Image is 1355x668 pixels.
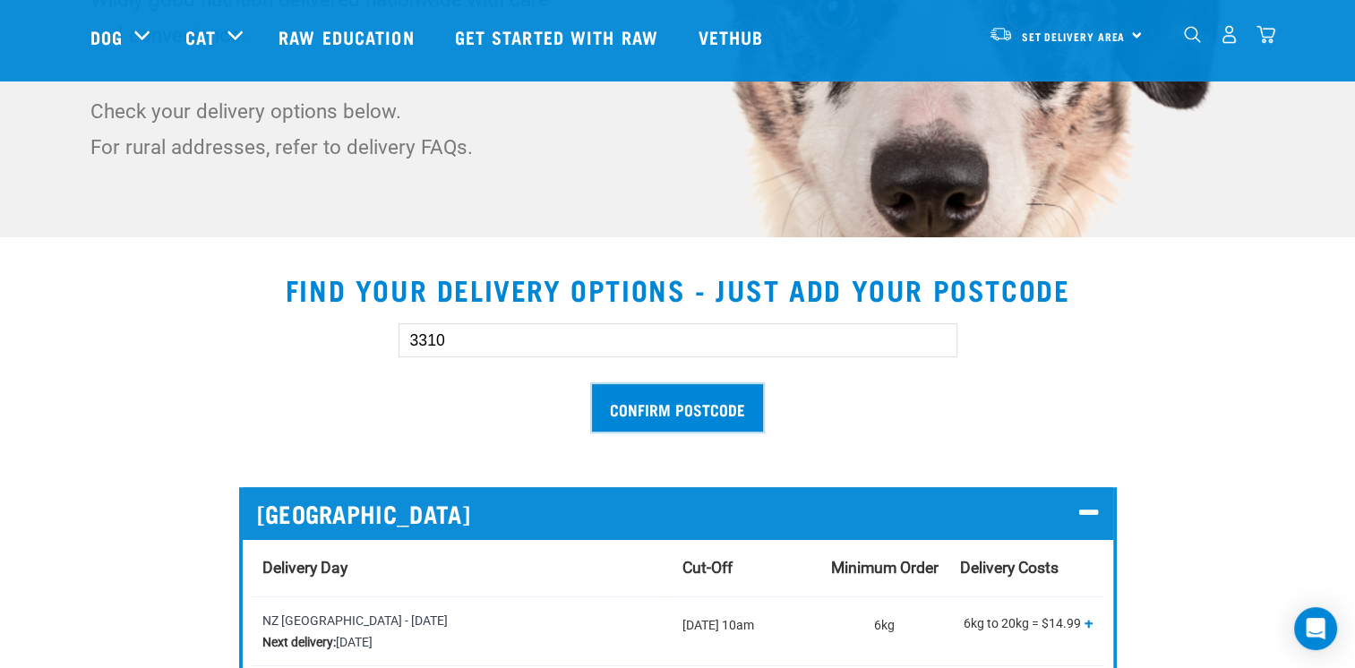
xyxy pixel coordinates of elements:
[672,540,820,597] th: Cut-Off
[681,1,786,73] a: Vethub
[989,26,1013,42] img: van-moving.png
[672,596,820,665] td: [DATE] 10am
[90,23,123,50] a: Dog
[262,635,336,649] strong: Next delivery:
[437,1,681,73] a: Get started with Raw
[1220,25,1239,44] img: user.png
[257,500,1099,527] p: [GEOGRAPHIC_DATA]
[819,596,948,665] td: 6kg
[257,500,470,527] span: [GEOGRAPHIC_DATA]
[1256,25,1275,44] img: home-icon@2x.png
[592,384,763,432] input: Confirm postcode
[959,610,1093,641] p: 6kg to 20kg = $14.99 20kg to 40kg = $29.99 Over 40kg = $44.99
[21,273,1334,305] h2: Find your delivery options - just add your postcode
[1022,33,1126,39] span: Set Delivery Area
[252,540,672,597] th: Delivery Day
[948,540,1103,597] th: Delivery Costs
[262,610,661,653] div: NZ [GEOGRAPHIC_DATA] - [DATE] [DATE]
[819,540,948,597] th: Minimum Order
[1085,613,1093,631] span: +
[185,23,216,50] a: Cat
[1085,615,1093,630] button: Show all tiers
[90,93,561,165] p: Check your delivery options below. For rural addresses, refer to delivery FAQs.
[1184,26,1201,43] img: home-icon-1@2x.png
[1294,607,1337,650] div: Open Intercom Messenger
[399,323,957,357] input: Enter your postcode here...
[261,1,436,73] a: Raw Education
